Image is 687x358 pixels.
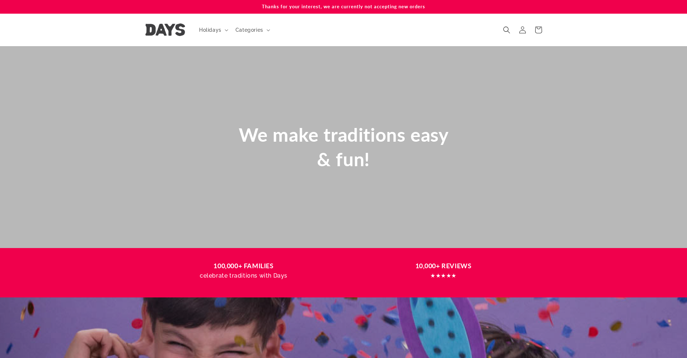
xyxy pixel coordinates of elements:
[351,271,537,281] p: ★★★★★
[235,27,263,33] span: Categories
[239,123,449,170] span: We make traditions easy & fun!
[231,22,273,37] summary: Categories
[351,261,537,271] h3: 10,000+ REVIEWS
[151,261,337,271] h3: 100,000+ FAMILIES
[151,271,337,281] p: celebrate traditions with Days
[145,23,185,36] img: Days United
[499,22,515,38] summary: Search
[199,27,221,33] span: Holidays
[195,22,231,37] summary: Holidays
